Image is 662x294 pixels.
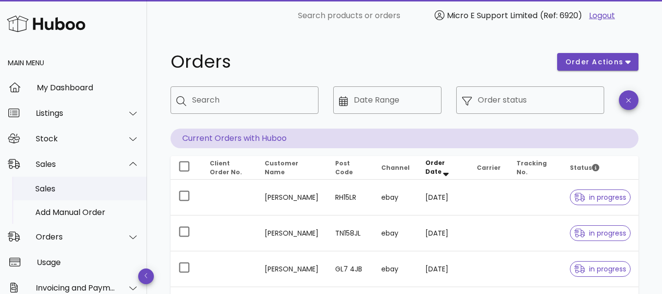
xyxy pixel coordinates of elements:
[327,156,373,180] th: Post Code
[425,159,445,176] span: Order Date
[373,156,417,180] th: Channel
[417,215,469,251] td: [DATE]
[210,159,242,176] span: Client Order No.
[36,232,116,241] div: Orders
[447,10,538,21] span: Micro E Support Limited
[257,251,327,287] td: [PERSON_NAME]
[327,215,373,251] td: TN158JL
[574,230,626,237] span: in progress
[257,156,327,180] th: Customer Name
[574,266,626,272] span: in progress
[589,10,615,22] a: Logout
[327,251,373,287] td: GL7 4JB
[417,251,469,287] td: [DATE]
[540,10,582,21] span: (Ref: 6920)
[335,159,353,176] span: Post Code
[7,13,85,34] img: Huboo Logo
[373,215,417,251] td: ebay
[509,156,562,180] th: Tracking No.
[36,160,116,169] div: Sales
[35,184,139,193] div: Sales
[565,57,624,67] span: order actions
[417,180,469,215] td: [DATE]
[373,251,417,287] td: ebay
[417,156,469,180] th: Order Date: Sorted descending. Activate to remove sorting.
[516,159,547,176] span: Tracking No.
[171,53,545,71] h1: Orders
[257,215,327,251] td: [PERSON_NAME]
[469,156,509,180] th: Carrier
[574,194,626,201] span: in progress
[37,83,139,92] div: My Dashboard
[36,283,116,293] div: Invoicing and Payments
[35,208,139,217] div: Add Manual Order
[171,129,638,148] p: Current Orders with Huboo
[37,258,139,267] div: Usage
[570,163,599,172] span: Status
[36,108,116,118] div: Listings
[327,180,373,215] td: RH15LR
[265,159,298,176] span: Customer Name
[373,180,417,215] td: ebay
[202,156,257,180] th: Client Order No.
[557,53,638,71] button: order actions
[36,134,116,143] div: Stock
[257,180,327,215] td: [PERSON_NAME]
[562,156,638,180] th: Status
[477,163,501,172] span: Carrier
[381,163,410,172] span: Channel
